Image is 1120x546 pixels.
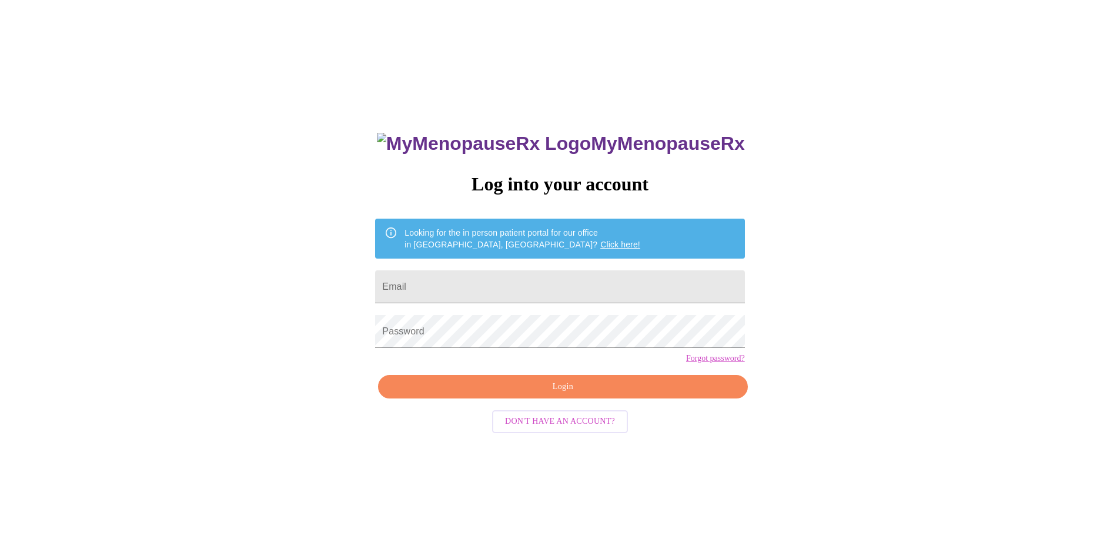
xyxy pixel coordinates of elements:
[392,380,734,394] span: Login
[378,375,747,399] button: Login
[686,354,745,363] a: Forgot password?
[377,133,745,155] h3: MyMenopauseRx
[600,240,640,249] a: Click here!
[505,414,615,429] span: Don't have an account?
[489,416,631,426] a: Don't have an account?
[404,222,640,255] div: Looking for the in person patient portal for our office in [GEOGRAPHIC_DATA], [GEOGRAPHIC_DATA]?
[492,410,628,433] button: Don't have an account?
[377,133,591,155] img: MyMenopauseRx Logo
[375,173,744,195] h3: Log into your account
